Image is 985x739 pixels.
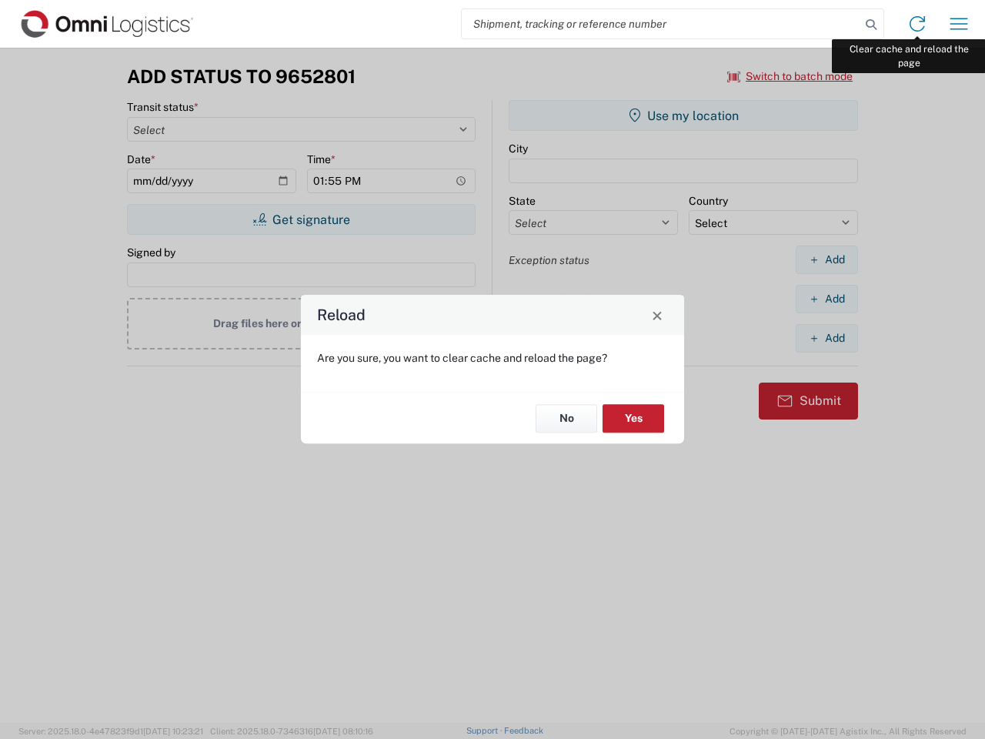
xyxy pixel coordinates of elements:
button: Close [646,304,668,326]
button: No [536,404,597,433]
p: Are you sure, you want to clear cache and reload the page? [317,351,668,365]
input: Shipment, tracking or reference number [462,9,860,38]
button: Yes [603,404,664,433]
h4: Reload [317,304,366,326]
